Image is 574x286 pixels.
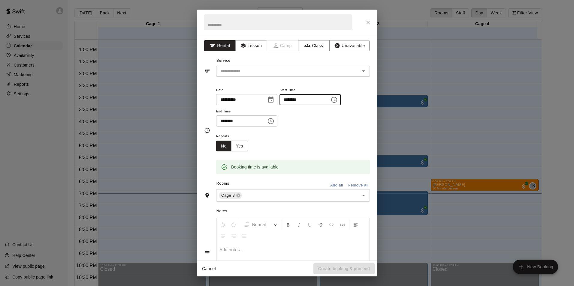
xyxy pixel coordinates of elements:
[252,222,273,228] span: Normal
[216,181,229,186] span: Rooms
[316,219,326,230] button: Format Strikethrough
[359,191,368,200] button: Open
[279,86,341,94] span: Start Time
[235,40,267,51] button: Lesson
[283,219,293,230] button: Format Bold
[346,181,370,190] button: Remove all
[228,230,239,241] button: Right Align
[231,162,279,172] div: Booking time is available
[267,40,298,51] span: Camps can only be created in the Services page
[241,219,280,230] button: Formatting Options
[204,250,210,256] svg: Notes
[305,219,315,230] button: Format Underline
[216,86,277,94] span: Date
[328,94,340,106] button: Choose time, selected time is 8:00 PM
[228,219,239,230] button: Redo
[216,141,248,152] div: outlined button group
[326,219,337,230] button: Insert Code
[363,17,373,28] button: Close
[351,219,361,230] button: Left Align
[216,207,370,216] span: Notes
[218,230,228,241] button: Center Align
[216,133,253,141] span: Repeats
[231,141,248,152] button: Yes
[199,263,219,274] button: Cancel
[327,181,346,190] button: Add all
[216,108,277,116] span: End Time
[219,192,242,199] div: Cage 3
[359,67,368,75] button: Open
[265,115,277,127] button: Choose time, selected time is 8:45 PM
[337,219,347,230] button: Insert Link
[204,127,210,133] svg: Timing
[216,141,231,152] button: No
[204,40,236,51] button: Rental
[329,40,370,51] button: Unavailable
[219,192,237,198] span: Cage 3
[204,68,210,74] svg: Service
[239,230,249,241] button: Justify Align
[218,219,228,230] button: Undo
[265,94,277,106] button: Choose date, selected date is Aug 21, 2025
[294,219,304,230] button: Format Italics
[298,40,330,51] button: Class
[204,192,210,198] svg: Rooms
[216,58,231,63] span: Service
